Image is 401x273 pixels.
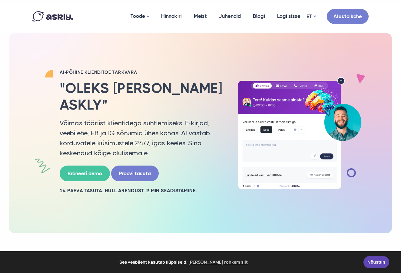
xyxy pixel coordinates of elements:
span: See veebileht kasutab küpsiseid. [9,258,359,267]
a: Juhendid [213,2,247,31]
a: Toode [124,2,155,31]
a: Proovi tasuta [111,166,159,182]
a: Hinnakiri [155,2,188,31]
img: AI multilingual chat [232,77,367,189]
img: Askly [32,11,73,21]
a: ET [307,12,316,21]
p: Võimas tööriist klientidega suhtlemiseks. E-kirjad, veebilehe, FB ja IG sõnumid ühes kohas. AI va... [60,118,223,158]
h2: "Oleks [PERSON_NAME] Askly" [60,80,223,113]
h2: AI-PÕHINE KLIENDITOE TARKVARA [60,69,223,75]
a: learn more about cookies [187,258,249,267]
a: Alusta kohe [327,9,369,24]
a: Logi sisse [271,2,307,31]
a: Meist [188,2,213,31]
a: Broneeri demo [60,166,110,182]
a: Blogi [247,2,271,31]
h2: 14 PÄEVA TASUTA. NULL ARENDUST. 2 MIN SEADISTAMINE. [60,187,223,194]
a: Nõustun [363,256,389,268]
